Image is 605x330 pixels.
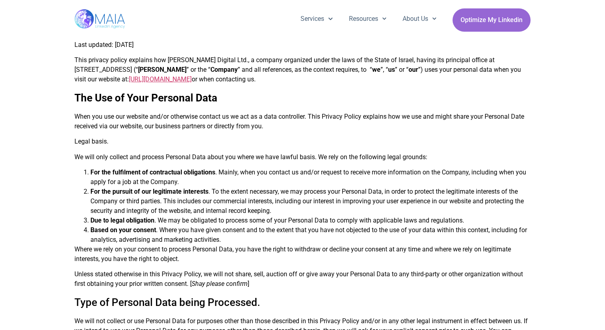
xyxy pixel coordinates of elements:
[74,152,531,162] p: We will only collect and process Personal Data about you where we have lawful basis. We rely on t...
[90,168,215,176] b: For the fulfilment of contractual obligations
[341,8,395,29] a: Resources
[138,66,186,73] b: [PERSON_NAME]
[90,225,531,245] li: . Where you have given consent and to the extent that you have not objected to the use of your da...
[74,55,531,84] p: This privacy policy explains how [PERSON_NAME] Digital Ltd., a company organized under the laws o...
[395,8,445,29] a: About Us
[74,245,531,264] p: Where we rely on your consent to process Personal Data, you have the right to withdraw or decline...
[90,168,531,187] li: . Mainly, when you contact us and/or request to receive more information on the Company, includin...
[388,66,395,73] b: us
[90,188,208,195] b: For the pursuit of our legitimate interests
[292,8,445,29] nav: Menu
[74,269,531,289] p: Unless stated otherwise in this Privacy Policy, we will not share, sell, auction off or give away...
[372,66,381,73] b: we
[461,12,523,28] span: Optimize My Linkedin
[90,226,156,234] b: Based on your consent
[192,280,248,287] i: Shay please confirm
[74,40,531,50] p: Last updated: [DATE]
[129,75,192,83] a: [URL][DOMAIN_NAME]
[90,187,531,216] li: . To the extent necessary, we may process your Personal Data, in order to protect the legitimate ...
[74,112,531,131] p: When you use our website and/or otherwise contact us we act as a data controller. This Privacy Po...
[210,66,238,73] b: Company
[409,66,418,73] b: our
[74,92,217,104] b: The Use of Your Personal Data
[292,8,341,29] a: Services
[74,295,531,310] h2: Type of Personal Data being Processed.
[90,217,154,224] b: Due to legal obligation
[74,137,531,146] p: Legal basis.
[90,216,531,225] li: . We may be obligated to process some of your Personal Data to comply with applicable laws and re...
[453,8,531,32] a: Optimize My Linkedin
